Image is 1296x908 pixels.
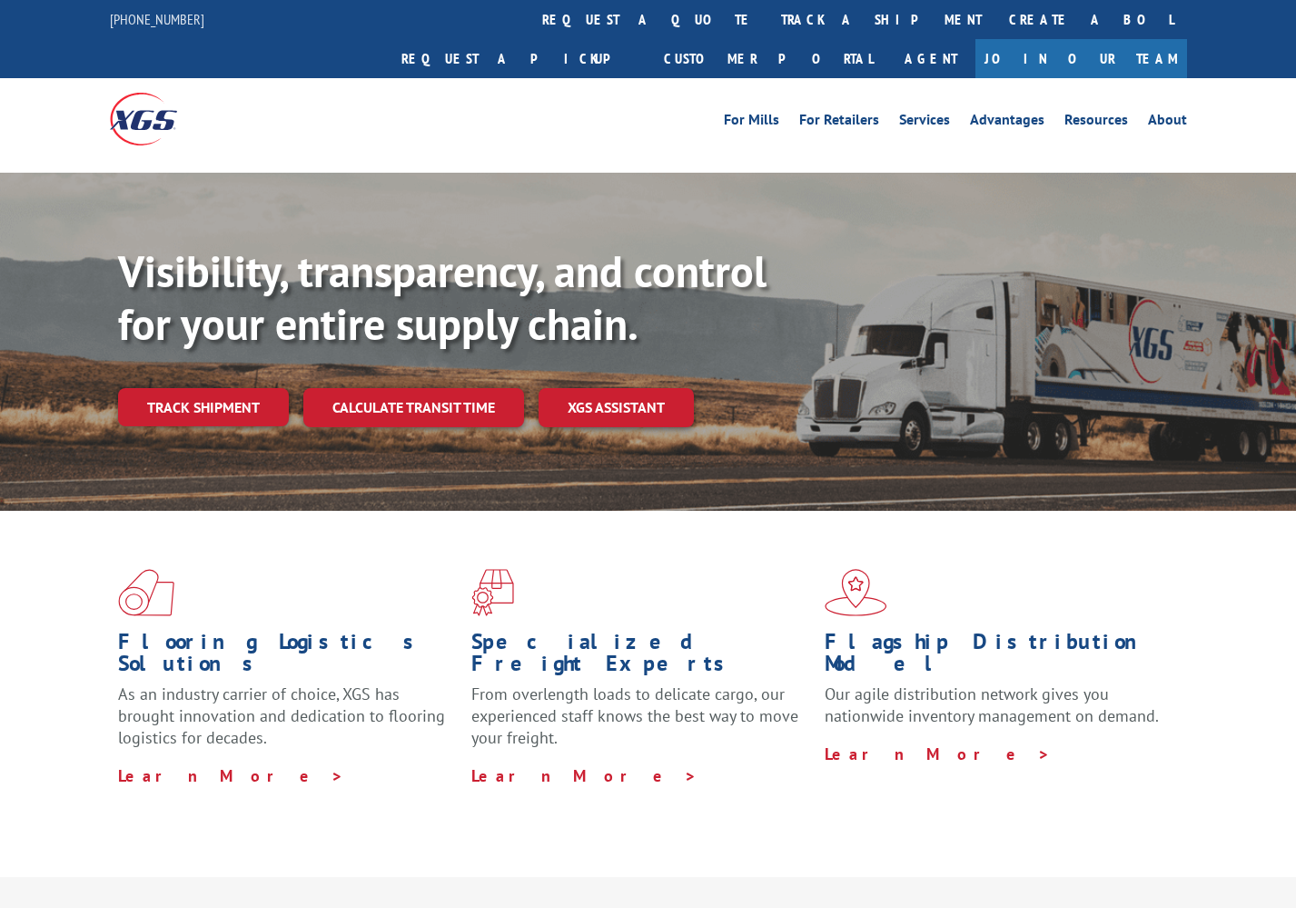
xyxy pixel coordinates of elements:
[724,113,779,133] a: For Mills
[118,243,767,352] b: Visibility, transparency, and control for your entire supply chain.
[471,765,697,786] a: Learn More >
[1148,113,1187,133] a: About
[118,683,445,748] span: As an industry carrier of choice, XGS has brought innovation and dedication to flooring logistics...
[825,743,1051,764] a: Learn More >
[825,683,1159,726] span: Our agile distribution network gives you nationwide inventory management on demand.
[110,10,204,28] a: [PHONE_NUMBER]
[118,569,174,616] img: xgs-icon-total-supply-chain-intelligence-red
[471,683,811,764] p: From overlength loads to delicate cargo, our experienced staff knows the best way to move your fr...
[471,569,514,616] img: xgs-icon-focused-on-flooring-red
[825,569,887,616] img: xgs-icon-flagship-distribution-model-red
[799,113,879,133] a: For Retailers
[471,631,811,683] h1: Specialized Freight Experts
[1064,113,1128,133] a: Resources
[825,631,1164,683] h1: Flagship Distribution Model
[118,631,458,683] h1: Flooring Logistics Solutions
[303,388,524,427] a: Calculate transit time
[975,39,1187,78] a: Join Our Team
[118,388,289,426] a: Track shipment
[118,765,344,786] a: Learn More >
[388,39,650,78] a: Request a pickup
[970,113,1044,133] a: Advantages
[886,39,975,78] a: Agent
[539,388,694,427] a: XGS ASSISTANT
[650,39,886,78] a: Customer Portal
[899,113,950,133] a: Services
